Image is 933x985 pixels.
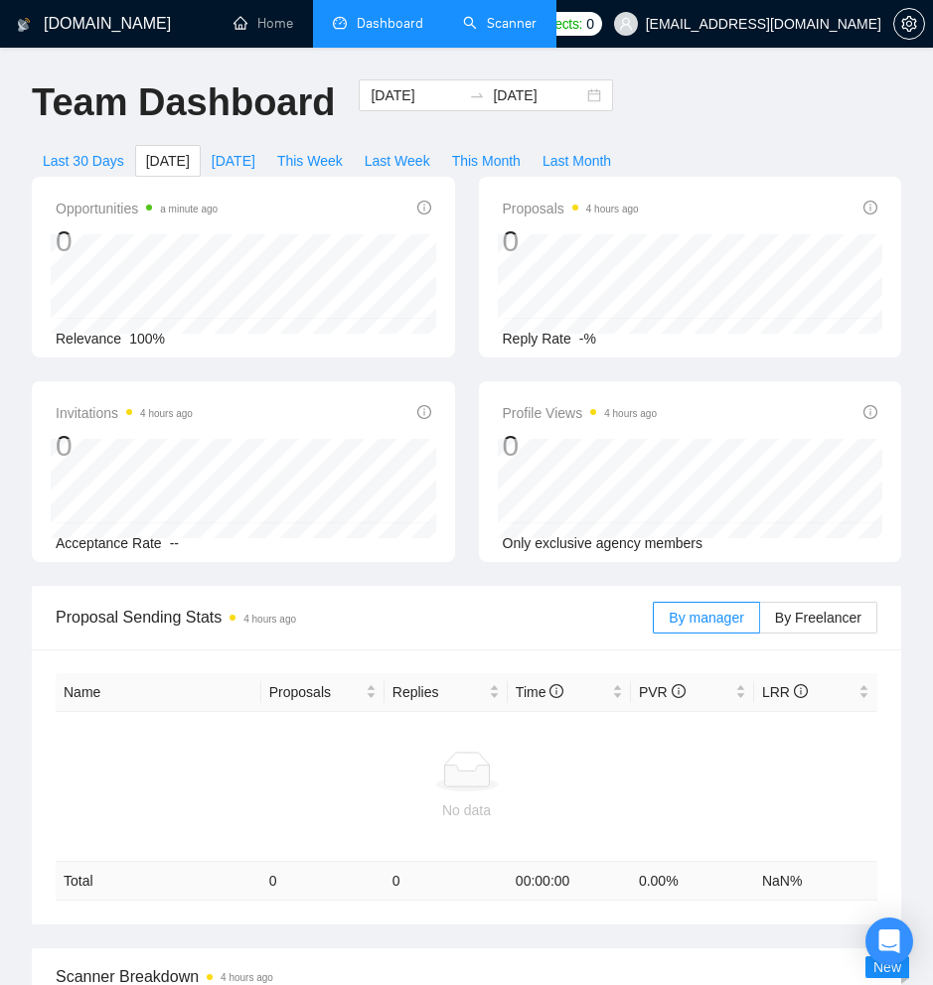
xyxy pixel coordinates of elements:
[579,331,596,347] span: -%
[135,145,201,177] button: [DATE]
[52,52,219,68] div: Domain: [DOMAIN_NAME]
[277,150,343,172] span: This Week
[201,145,266,177] button: [DATE]
[893,8,925,40] button: setting
[873,959,901,975] span: New
[56,862,261,901] td: Total
[754,862,877,901] td: NaN %
[76,117,178,130] div: Domain Overview
[365,150,430,172] span: Last Week
[32,145,135,177] button: Last 30 Days
[503,222,639,260] div: 0
[392,681,485,703] span: Replies
[503,401,658,425] span: Profile Views
[452,150,521,172] span: This Month
[385,862,508,901] td: 0
[56,197,218,220] span: Opportunities
[604,408,657,419] time: 4 hours ago
[357,15,423,32] span: Dashboard
[503,197,639,220] span: Proposals
[503,427,658,465] div: 0
[863,201,877,214] span: info-circle
[508,862,631,901] td: 00:00:00
[146,150,190,172] span: [DATE]
[269,681,362,703] span: Proposals
[586,13,594,35] span: 0
[503,331,571,347] span: Reply Rate
[220,117,335,130] div: Keywords by Traffic
[17,9,31,41] img: logo
[549,684,563,698] span: info-circle
[261,862,385,901] td: 0
[493,84,583,106] input: End date
[221,972,273,983] time: 4 hours ago
[32,52,48,68] img: website_grey.svg
[503,535,703,551] span: Only exclusive agency members
[371,84,461,106] input: Start date
[762,684,808,700] span: LRR
[56,401,193,425] span: Invitations
[233,15,293,32] a: homeHome
[198,115,214,131] img: tab_keywords_by_traffic_grey.svg
[863,405,877,419] span: info-circle
[170,535,179,551] span: --
[32,32,48,48] img: logo_orange.svg
[775,610,861,626] span: By Freelancer
[532,145,622,177] button: Last Month
[56,605,653,630] span: Proposal Sending Stats
[56,222,218,260] div: 0
[417,405,431,419] span: info-circle
[516,684,563,700] span: Time
[354,145,441,177] button: Last Week
[56,535,162,551] span: Acceptance Rate
[463,15,537,32] a: searchScanner
[469,87,485,103] span: to
[56,32,97,48] div: v 4.0.25
[586,204,639,214] time: 4 hours ago
[43,150,124,172] span: Last 30 Days
[794,684,808,698] span: info-circle
[129,331,165,347] span: 100%
[543,150,611,172] span: Last Month
[619,17,633,31] span: user
[56,427,193,465] div: 0
[64,799,869,821] div: No data
[672,684,686,698] span: info-circle
[639,684,686,700] span: PVR
[893,16,925,32] a: setting
[243,614,296,625] time: 4 hours ago
[469,87,485,103] span: swap-right
[441,145,532,177] button: This Month
[385,673,508,712] th: Replies
[333,16,347,30] span: dashboard
[140,408,193,419] time: 4 hours ago
[56,331,121,347] span: Relevance
[417,201,431,214] span: info-circle
[669,610,743,626] span: By manager
[54,115,70,131] img: tab_domain_overview_orange.svg
[266,145,354,177] button: This Week
[894,16,924,32] span: setting
[56,673,261,712] th: Name
[212,150,255,172] span: [DATE]
[32,79,335,126] h1: Team Dashboard
[865,917,913,965] div: Open Intercom Messenger
[160,204,218,214] time: a minute ago
[261,673,385,712] th: Proposals
[631,862,754,901] td: 0.00 %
